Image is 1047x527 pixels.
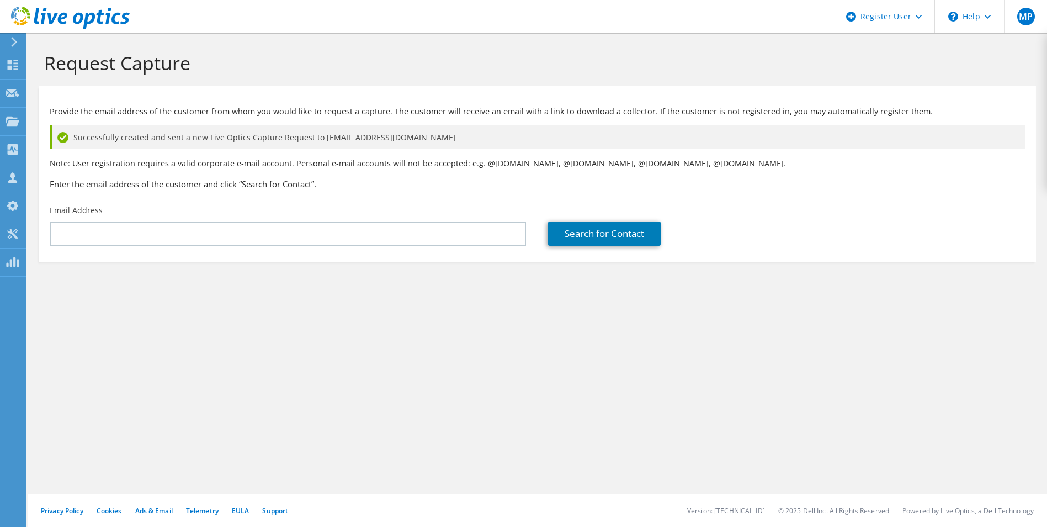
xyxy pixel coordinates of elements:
[948,12,958,22] svg: \n
[50,178,1025,190] h3: Enter the email address of the customer and click “Search for Contact”.
[548,222,661,246] a: Search for Contact
[44,51,1025,75] h1: Request Capture
[97,506,122,515] a: Cookies
[687,506,765,515] li: Version: [TECHNICAL_ID]
[135,506,173,515] a: Ads & Email
[1017,8,1035,25] span: MP
[232,506,249,515] a: EULA
[262,506,288,515] a: Support
[50,205,103,216] label: Email Address
[41,506,83,515] a: Privacy Policy
[902,506,1034,515] li: Powered by Live Optics, a Dell Technology
[50,157,1025,170] p: Note: User registration requires a valid corporate e-mail account. Personal e-mail accounts will ...
[186,506,219,515] a: Telemetry
[778,506,889,515] li: © 2025 Dell Inc. All Rights Reserved
[73,131,456,144] span: Successfully created and sent a new Live Optics Capture Request to [EMAIL_ADDRESS][DOMAIN_NAME]
[50,106,1025,118] p: Provide the email address of the customer from whom you would like to request a capture. The cust...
